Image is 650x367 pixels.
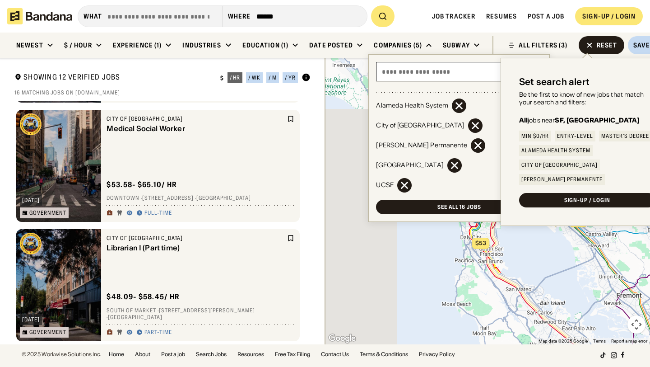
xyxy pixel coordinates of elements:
a: Terms (opens in new tab) [593,339,606,343]
div: 16 matching jobs on [DOMAIN_NAME] [14,89,311,96]
div: / m [269,75,277,80]
a: Open this area in Google Maps (opens a new window) [327,333,357,344]
button: Map camera controls [627,315,645,334]
a: Resumes [486,12,517,20]
div: Downtown · [STREET_ADDRESS] · [GEOGRAPHIC_DATA] [107,195,294,202]
div: See all 16 jobs [437,204,481,210]
div: © 2025 Workwise Solutions Inc. [22,352,102,357]
div: Medical Social Worker [107,124,285,133]
a: About [135,352,150,357]
div: $ [220,75,224,82]
div: SIGN-UP / LOGIN [582,12,636,20]
a: Report a map error [611,339,647,343]
a: Resources [237,352,264,357]
div: Min $0/hr [521,133,549,139]
img: City of San Francisco logo [20,113,42,135]
div: City of [GEOGRAPHIC_DATA] [521,162,598,168]
div: [PERSON_NAME] Permanente [521,177,603,182]
div: Librarian I (Part time) [107,244,285,252]
div: Reset [597,42,617,48]
a: Job Tracker [432,12,475,20]
img: Google [327,333,357,344]
div: City of [GEOGRAPHIC_DATA] [107,115,285,122]
span: $53 [475,240,486,246]
div: Education (1) [242,41,289,49]
div: what [84,12,102,20]
img: City of San Francisco logo [20,233,42,254]
a: Post a job [528,12,564,20]
div: UCSF [376,181,394,190]
div: [DATE] [22,317,40,322]
a: Post a job [161,352,185,357]
div: Entry-Level [557,133,593,139]
div: grid [14,101,311,344]
div: South of Market · [STREET_ADDRESS][PERSON_NAME] · [GEOGRAPHIC_DATA] [107,307,294,321]
div: [PERSON_NAME] Permanente [376,141,467,150]
div: Master's Degree [601,133,649,139]
div: $ 53.58 - $65.10 / hr [107,180,177,189]
div: Full-time [144,210,172,217]
div: Alameda Health System [521,148,590,153]
a: Contact Us [321,352,349,357]
b: SF, [GEOGRAPHIC_DATA] [555,116,640,124]
div: Companies (5) [374,41,422,49]
a: Terms & Conditions [360,352,408,357]
div: Part-time [144,329,172,336]
div: Set search alert [519,76,590,87]
div: / hr [230,75,241,80]
div: $ 48.09 - $58.45 / hr [107,292,180,301]
div: Government [29,210,66,216]
div: SIGN-UP / LOGIN [564,198,610,203]
div: [GEOGRAPHIC_DATA] [376,161,443,170]
div: Industries [182,41,221,49]
div: ALL FILTERS (3) [519,42,568,48]
a: Privacy Policy [419,352,455,357]
div: Subway [443,41,470,49]
a: Free Tax Filing [275,352,310,357]
div: City of [GEOGRAPHIC_DATA] [376,121,464,130]
div: Where [228,12,251,20]
div: / yr [285,75,296,80]
b: All [519,116,528,124]
div: Alameda Health System [376,101,448,110]
img: Bandana logotype [7,8,72,24]
div: Newest [16,41,43,49]
a: Search Jobs [196,352,227,357]
a: Home [109,352,124,357]
div: [DATE] [22,198,40,203]
div: Showing 12 Verified Jobs [14,72,213,84]
div: / wk [248,75,260,80]
div: City of [GEOGRAPHIC_DATA] [107,235,285,242]
div: Government [29,329,66,335]
div: $ / hour [64,41,92,49]
div: Date Posted [309,41,353,49]
div: Experience (1) [113,41,162,49]
div: jobs near [519,117,640,123]
span: Map data ©2025 Google [539,339,588,343]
